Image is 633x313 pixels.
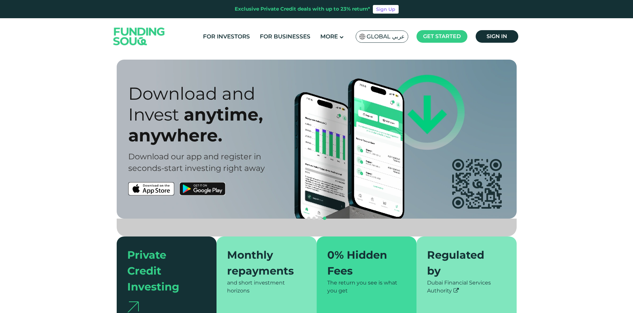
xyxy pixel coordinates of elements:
div: Dubai Financial Services Authority [427,279,506,295]
img: Logo [107,20,172,53]
span: Invest [128,104,179,125]
button: navigation [322,216,327,221]
div: Monthly repayments [227,247,298,279]
div: Private Credit Investing [127,247,198,295]
img: SA Flag [359,34,365,39]
img: App Store [128,182,174,195]
button: navigation [311,216,317,221]
div: Exclusive Private Credit deals with up to 23% return* [235,5,370,13]
img: app QR code [452,159,502,209]
a: Sign Up [373,5,399,14]
span: More [320,33,338,40]
button: navigation [317,216,322,221]
div: seconds-start investing right away [128,162,328,174]
div: Download and [128,83,328,104]
a: For Investors [201,31,252,42]
a: Sign in [476,30,518,43]
img: arrow [127,301,139,312]
span: Global عربي [367,33,405,40]
span: Sign in [487,33,507,39]
div: Download our app and register in [128,151,328,162]
div: The return you see is what you get [327,279,406,295]
div: anywhere. [128,125,328,146]
div: Regulated by [427,247,498,279]
a: For Businesses [258,31,312,42]
div: 0% Hidden Fees [327,247,398,279]
span: anytime, [184,104,263,125]
div: and short investment horizons [227,279,306,295]
button: navigation [306,216,311,221]
img: Google Play [179,182,225,195]
span: Get started [423,33,461,39]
